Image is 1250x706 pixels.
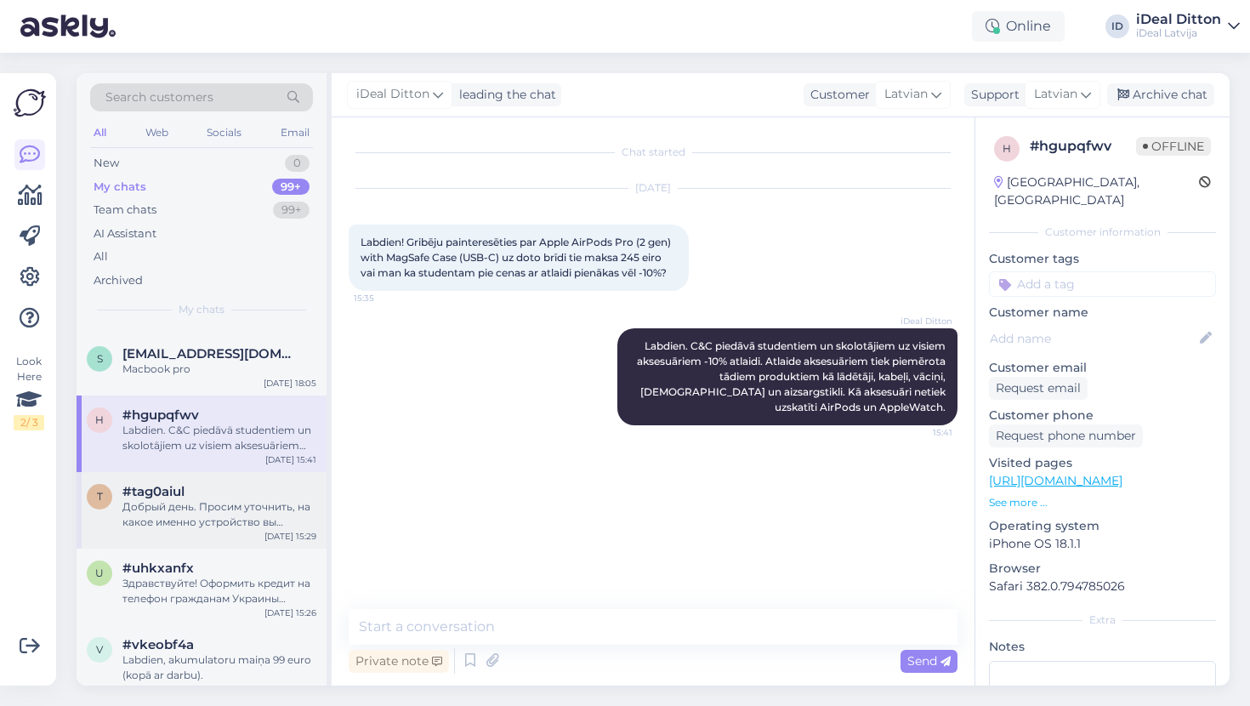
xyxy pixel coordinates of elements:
div: Team chats [94,202,156,219]
div: 2 / 3 [14,415,44,430]
div: Macbook pro [122,362,316,377]
div: iDeal Ditton [1136,13,1221,26]
span: #vkeobf4a [122,637,194,652]
span: iDeal Ditton [889,315,952,327]
span: Labdien. C&C piedāvā studentiem un skolotājiem uz visiem aksesuāriem -10% atlaidi. Atlaide aksesu... [637,339,948,413]
div: [DATE] 15:29 [264,530,316,543]
div: Customer [804,86,870,104]
span: selena1402@gmail.com [122,346,299,362]
div: Support [964,86,1020,104]
span: Offline [1136,137,1211,156]
div: AI Assistant [94,225,156,242]
p: Visited pages [989,454,1216,472]
p: Safari 382.0.794785026 [989,578,1216,595]
div: Private note [349,650,449,673]
span: Send [907,653,951,669]
span: Labdien! Gribēju painteresēties par Apple AirPods Pro (2 gen) with MagSafe Case (USB-C) uz doto b... [361,236,673,279]
div: Labdien, akumulatoru maiņa 99 euro (kopā ar darbu). [122,652,316,683]
div: Request phone number [989,424,1143,447]
div: 0 [285,155,310,172]
span: h [1003,142,1011,155]
p: Customer email [989,359,1216,377]
img: Askly Logo [14,87,46,119]
span: #hgupqfwv [122,407,199,423]
span: 15:41 [889,426,952,439]
span: h [95,413,104,426]
div: [DATE] 15:41 [265,453,316,466]
span: s [97,352,103,365]
p: Browser [989,560,1216,578]
p: Customer tags [989,250,1216,268]
div: New [94,155,119,172]
p: Customer name [989,304,1216,322]
div: All [90,122,110,144]
div: [DATE] 18:05 [264,377,316,390]
div: Chat started [349,145,957,160]
div: All [94,248,108,265]
a: [URL][DOMAIN_NAME] [989,473,1122,488]
div: Web [142,122,172,144]
span: t [97,490,103,503]
p: Customer phone [989,407,1216,424]
div: Email [277,122,313,144]
span: 15:35 [354,292,418,305]
span: #tag0aiul [122,484,185,499]
span: v [96,643,103,656]
input: Add a tag [989,271,1216,297]
div: Archived [94,272,143,289]
span: Search customers [105,88,213,106]
div: [DATE] [349,180,957,196]
div: [DATE] 15:26 [264,606,316,619]
p: Operating system [989,517,1216,535]
div: Labdien. C&C piedāvā studentiem un skolotājiem uz visiem aksesuāriem -10% atlaidi. Atlaide aksesu... [122,423,316,453]
span: My chats [179,302,224,317]
div: 99+ [273,202,310,219]
span: iDeal Ditton [356,85,429,104]
div: [GEOGRAPHIC_DATA], [GEOGRAPHIC_DATA] [994,174,1199,209]
div: # hgupqfwv [1030,136,1136,157]
input: Add name [990,329,1196,348]
div: Extra [989,612,1216,628]
span: #uhkxanfx [122,561,194,576]
div: iDeal Latvija [1136,26,1221,40]
p: iPhone OS 18.1.1 [989,535,1216,553]
div: Archive chat [1107,83,1214,106]
p: Notes [989,638,1216,656]
div: Добрый день. Просим уточнить, на какое именно устройство вы рассматриваете оформление рассрочки, ... [122,499,316,530]
div: Здравствуйте! Оформить кредит на телефон гражданам Украины возможно, при выполнении нескольких ус... [122,576,316,606]
div: ID [1105,14,1129,38]
div: Look Here [14,354,44,430]
span: Latvian [884,85,928,104]
span: u [95,567,104,579]
a: iDeal DittoniDeal Latvija [1136,13,1240,40]
div: My chats [94,179,146,196]
div: 99+ [272,179,310,196]
div: leading the chat [452,86,556,104]
div: Online [972,11,1065,42]
div: Socials [203,122,245,144]
div: Customer information [989,225,1216,240]
span: Latvian [1034,85,1077,104]
div: Request email [989,377,1088,400]
div: [DATE] 15:21 [266,683,316,696]
p: See more ... [989,495,1216,510]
